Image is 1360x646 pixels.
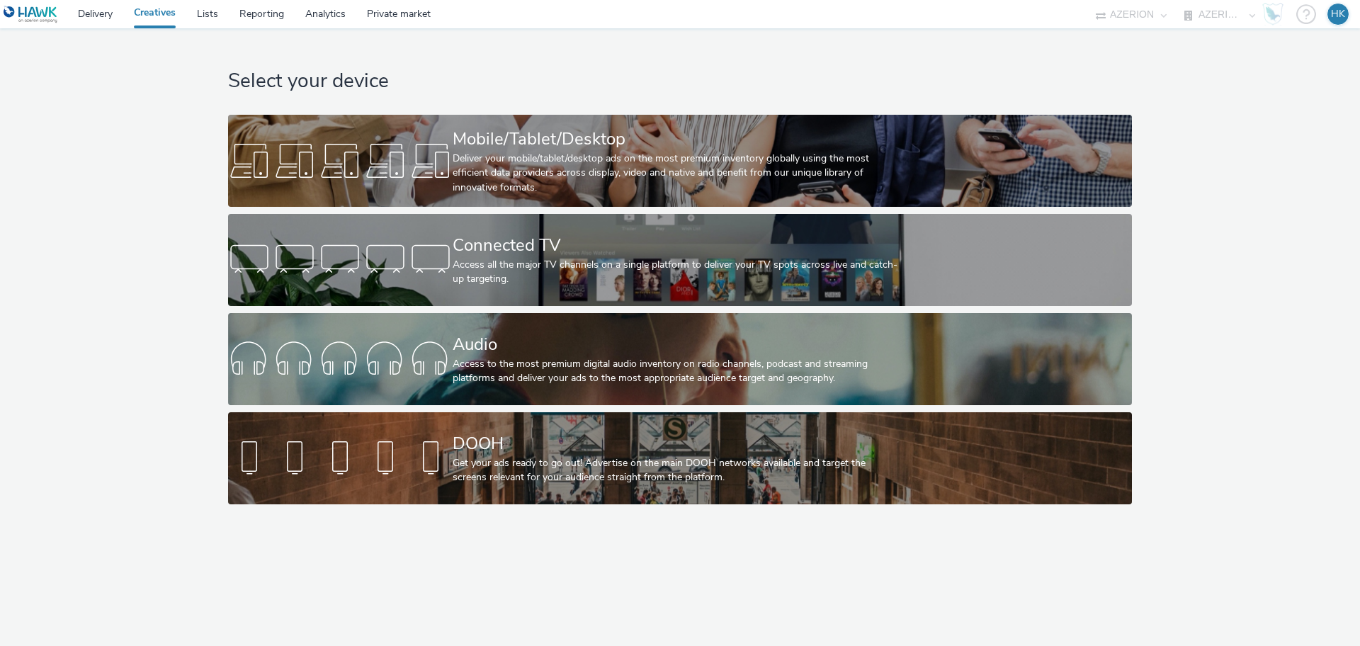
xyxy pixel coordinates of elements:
[228,313,1131,405] a: AudioAccess to the most premium digital audio inventory on radio channels, podcast and streaming ...
[228,214,1131,306] a: Connected TVAccess all the major TV channels on a single platform to deliver your TV spots across...
[453,258,902,287] div: Access all the major TV channels on a single platform to deliver your TV spots across live and ca...
[1262,3,1283,25] img: Hawk Academy
[228,68,1131,95] h1: Select your device
[453,456,902,485] div: Get your ads ready to go out! Advertise on the main DOOH networks available and target the screen...
[453,152,902,195] div: Deliver your mobile/tablet/desktop ads on the most premium inventory globally using the most effi...
[228,115,1131,207] a: Mobile/Tablet/DesktopDeliver your mobile/tablet/desktop ads on the most premium inventory globall...
[228,412,1131,504] a: DOOHGet your ads ready to go out! Advertise on the main DOOH networks available and target the sc...
[453,431,902,456] div: DOOH
[453,357,902,386] div: Access to the most premium digital audio inventory on radio channels, podcast and streaming platf...
[4,6,58,23] img: undefined Logo
[453,332,902,357] div: Audio
[453,233,902,258] div: Connected TV
[1262,3,1289,25] a: Hawk Academy
[1331,4,1345,25] div: HK
[453,127,902,152] div: Mobile/Tablet/Desktop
